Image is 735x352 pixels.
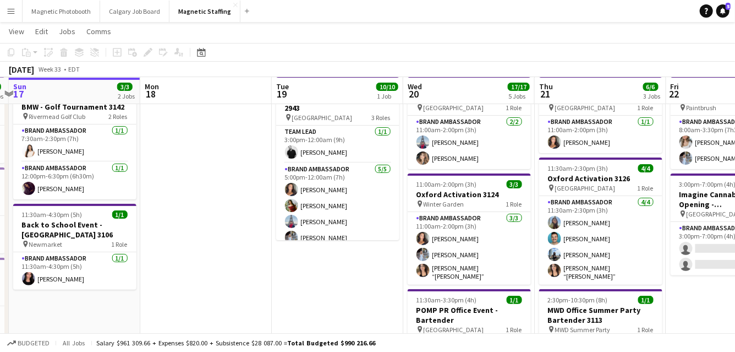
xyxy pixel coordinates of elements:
[508,92,529,100] div: 5 Jobs
[9,64,34,75] div: [DATE]
[539,196,662,285] app-card-role: Brand Ambassador4/411:30am-2:30pm (3h)[PERSON_NAME][PERSON_NAME][PERSON_NAME][PERSON_NAME] “[PERS...
[424,200,464,208] span: Winter Garden
[13,252,136,290] app-card-role: Brand Ambassador1/111:30am-4:30pm (5h)[PERSON_NAME]
[117,83,133,91] span: 3/3
[276,126,399,163] app-card-role: Team Lead1/13:00pm-12:00am (9h)[PERSON_NAME]
[506,104,522,112] span: 1 Role
[506,200,522,208] span: 1 Role
[29,240,63,248] span: Newmarket
[408,174,531,285] app-job-card: 11:00am-2:00pm (3h)3/3Oxford Activation 3124 Winter Garden1 RoleBrand Ambassador3/311:00am-2:00pm...
[506,326,522,334] span: 1 Role
[59,26,75,36] span: Jobs
[424,104,484,112] span: [GEOGRAPHIC_DATA]
[548,296,608,304] span: 2:30pm-10:30pm (8h)
[112,240,128,248] span: 1 Role
[539,174,662,183] h3: Oxford Activation 3126
[36,65,64,73] span: Week 33
[507,296,522,304] span: 1/1
[54,24,80,39] a: Jobs
[68,65,80,73] div: EDT
[13,162,136,199] app-card-role: Brand Ambassador1/112:00pm-6:30pm (6h30m)[PERSON_NAME]
[372,113,391,122] span: 3 Roles
[638,164,654,172] span: 4/4
[406,88,422,100] span: 20
[408,305,531,325] h3: POMP PR Office Event - Bartender
[638,326,654,334] span: 1 Role
[276,163,399,264] app-card-role: Brand Ambassador5/55:00pm-12:00am (7h)[PERSON_NAME][PERSON_NAME][PERSON_NAME][PERSON_NAME]
[4,24,29,39] a: View
[82,24,116,39] a: Comms
[13,220,136,240] h3: Back to School Event - [GEOGRAPHIC_DATA] 3106
[143,88,159,100] span: 18
[555,184,616,192] span: [GEOGRAPHIC_DATA]
[13,102,136,112] h3: BMW - Golf Tournament 3142
[13,124,136,162] app-card-role: Brand Ambassador1/17:30am-2:30pm (7h)[PERSON_NAME]
[86,26,111,36] span: Comms
[287,339,375,347] span: Total Budgeted $990 216.66
[638,104,654,112] span: 1 Role
[112,210,128,219] span: 1/1
[13,204,136,290] app-job-card: 11:30am-4:30pm (5h)1/1Back to School Event - [GEOGRAPHIC_DATA] 3106 Newmarket1 RoleBrand Ambassad...
[507,180,522,188] span: 3/3
[276,82,289,91] span: Tue
[539,82,553,91] span: Thu
[35,26,48,36] span: Edit
[408,212,531,285] app-card-role: Brand Ambassador3/311:00am-2:00pm (3h)[PERSON_NAME][PERSON_NAME][PERSON_NAME] “[PERSON_NAME]” [PE...
[13,77,136,199] app-job-card: In progress7:30am-6:30pm (11h)2/2BMW - Golf Tournament 3142 Rivermead Golf Club2 RolesBrand Ambas...
[145,82,159,91] span: Mon
[508,83,530,91] span: 17/17
[12,88,26,100] span: 17
[118,92,135,100] div: 2 Jobs
[669,88,679,100] span: 22
[292,113,353,122] span: [GEOGRAPHIC_DATA]
[100,1,169,22] button: Calgary Job Board
[548,164,608,172] span: 11:30am-2:30pm (3h)
[408,189,531,199] h3: Oxford Activation 3124
[539,77,662,153] app-job-card: 11:00am-2:00pm (3h)1/1Oxford Activation 3125 [GEOGRAPHIC_DATA]1 RoleBrand Ambassador1/111:00am-2:...
[643,83,659,91] span: 6/6
[13,82,26,91] span: Sun
[687,104,717,112] span: Paintbrush
[539,116,662,153] app-card-role: Brand Ambassador1/111:00am-2:00pm (3h)[PERSON_NAME]
[716,4,729,18] a: 5
[555,326,611,334] span: MWD Summer Party
[275,88,289,100] span: 19
[671,82,679,91] span: Fri
[109,112,128,121] span: 2 Roles
[18,339,50,347] span: Budgeted
[555,104,616,112] span: [GEOGRAPHIC_DATA]
[539,158,662,285] app-job-card: 11:30am-2:30pm (3h)4/4Oxford Activation 3126 [GEOGRAPHIC_DATA]1 RoleBrand Ambassador4/411:30am-2:...
[29,112,86,121] span: Rivermead Golf Club
[638,184,654,192] span: 1 Role
[276,77,399,240] app-job-card: 3:00pm-12:30am (9h30m) (Wed)10/10Neutrogena Concert Series 2943 [GEOGRAPHIC_DATA]3 RolesTeam Lead...
[376,83,398,91] span: 10/10
[644,92,661,100] div: 3 Jobs
[96,339,375,347] div: Salary $961 309.66 + Expenses $820.00 + Subsistence $28 087.00 =
[408,82,422,91] span: Wed
[638,296,654,304] span: 1/1
[539,305,662,325] h3: MWD Office Summer Party Bartender 3113
[416,180,477,188] span: 11:00am-2:00pm (3h)
[169,1,240,22] button: Magnetic Staffing
[416,296,477,304] span: 11:30am-3:30pm (4h)
[9,26,24,36] span: View
[31,24,52,39] a: Edit
[23,1,100,22] button: Magnetic Photobooth
[61,339,87,347] span: All jobs
[22,210,83,219] span: 11:30am-4:30pm (5h)
[537,88,553,100] span: 21
[377,92,398,100] div: 1 Job
[726,3,731,10] span: 5
[408,77,531,169] app-job-card: 11:00am-2:00pm (3h)2/2Oxford Activation 3124 [GEOGRAPHIC_DATA]1 RoleBrand Ambassador2/211:00am-2:...
[408,116,531,169] app-card-role: Brand Ambassador2/211:00am-2:00pm (3h)[PERSON_NAME][PERSON_NAME]
[6,337,51,349] button: Budgeted
[424,326,484,334] span: [GEOGRAPHIC_DATA]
